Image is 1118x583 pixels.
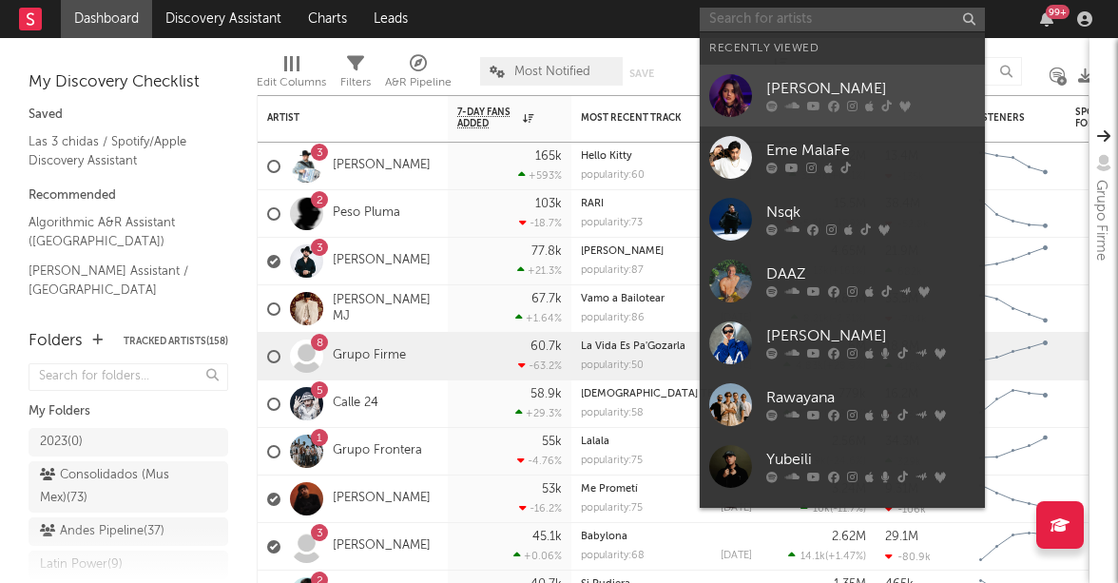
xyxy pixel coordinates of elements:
[800,552,825,562] span: 14.1k
[29,261,209,300] a: [PERSON_NAME] Assistant / [GEOGRAPHIC_DATA]
[700,188,985,250] a: Nsqk
[333,253,431,269] a: [PERSON_NAME]
[519,217,562,229] div: -18.7 %
[700,8,985,31] input: Search for artists
[581,151,632,162] a: Hello Kitty
[971,380,1056,428] svg: Chart title
[581,551,645,561] div: popularity: 68
[581,170,645,181] div: popularity: 60
[581,437,609,447] a: Lalala
[457,107,518,129] span: 7-Day Fans Added
[340,71,371,94] div: Filters
[531,245,562,258] div: 77.8k
[629,68,654,79] button: Save
[257,48,326,103] div: Edit Columns
[385,48,452,103] div: A&R Pipeline
[518,169,562,182] div: +593 %
[832,531,866,543] div: 2.62M
[581,112,723,124] div: Most Recent Track
[581,218,643,228] div: popularity: 73
[519,502,562,515] div: -16.2 %
[581,389,744,399] a: [DEMOGRAPHIC_DATA] TESTIGO
[581,199,752,209] div: RARI
[530,388,562,400] div: 58.9k
[40,554,123,576] div: Latin Power ( 9 )
[333,348,406,364] a: Grupo Firme
[29,461,228,513] a: Consolidados (Mus Mex)(73)
[581,341,685,352] a: La Vida Es Pa'Gozarla
[542,483,562,496] div: 53k
[124,337,228,346] button: Tracked Artists(158)
[333,205,400,222] a: Peso Pluma
[29,400,228,423] div: My Folders
[971,190,1056,238] svg: Chart title
[581,246,664,257] a: [PERSON_NAME]
[766,449,975,472] div: Yubeili
[581,313,645,323] div: popularity: 86
[788,550,866,562] div: ( )
[340,48,371,103] div: Filters
[530,340,562,353] div: 60.7k
[971,428,1056,476] svg: Chart title
[29,71,228,94] div: My Discovery Checklist
[813,504,830,515] span: 10k
[581,484,752,495] div: Me Prometí
[29,428,228,457] a: 2023(0)
[833,504,863,515] span: -11.7 %
[333,491,431,507] a: [PERSON_NAME]
[333,158,431,174] a: [PERSON_NAME]
[29,131,209,170] a: Las 3 chidas / Spotify/Apple Discovery Assistant
[971,143,1056,190] svg: Chart title
[333,293,438,325] a: [PERSON_NAME] MJ
[581,408,644,418] div: popularity: 58
[581,199,604,209] a: RARI
[513,550,562,562] div: +0.06 %
[1089,180,1112,261] div: Grupo Firme
[971,476,1056,523] svg: Chart title
[766,325,975,348] div: [PERSON_NAME]
[700,126,985,188] a: Eme MalaFe
[29,517,228,546] a: Andes Pipeline(37)
[971,333,1056,380] svg: Chart title
[581,456,643,466] div: popularity: 75
[700,436,985,497] a: Yubeili
[29,104,228,126] div: Saved
[40,431,83,454] div: 2023 ( 0 )
[29,212,209,251] a: Algorithmic A&R Assistant ([GEOGRAPHIC_DATA])
[971,238,1056,285] svg: Chart title
[257,71,326,94] div: Edit Columns
[517,264,562,277] div: +21.3 %
[828,552,863,562] span: +1.47 %
[700,374,985,436] a: Rawayana
[971,523,1056,571] svg: Chart title
[40,520,164,543] div: Andes Pipeline ( 37 )
[885,551,931,563] div: -80.9k
[333,443,422,459] a: Grupo Frontera
[517,455,562,467] div: -4.76 %
[581,151,752,162] div: Hello Kitty
[766,140,975,163] div: Eme MalaFe
[581,484,638,495] a: Me Prometí
[267,112,410,124] div: Artist
[721,551,752,561] div: [DATE]
[581,503,643,514] div: popularity: 75
[333,396,378,412] a: Calle 24
[581,437,752,447] div: Lalala
[581,294,665,304] a: Vamo a Bailotear
[581,389,752,399] div: DIOS TESTIGO
[581,341,752,352] div: La Vida Es Pa'Gozarla
[800,502,866,515] div: ( )
[514,66,590,78] span: Most Notified
[581,532,627,542] a: Babylona
[515,312,562,324] div: +1.64 %
[700,497,985,559] a: [PERSON_NAME]
[29,185,228,207] div: Recommended
[531,293,562,305] div: 67.7k
[581,246,752,257] div: Chula Vente
[766,202,975,224] div: Nsqk
[535,198,562,210] div: 103k
[515,407,562,419] div: +29.3 %
[971,285,1056,333] svg: Chart title
[709,37,975,60] div: Recently Viewed
[700,250,985,312] a: DAAZ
